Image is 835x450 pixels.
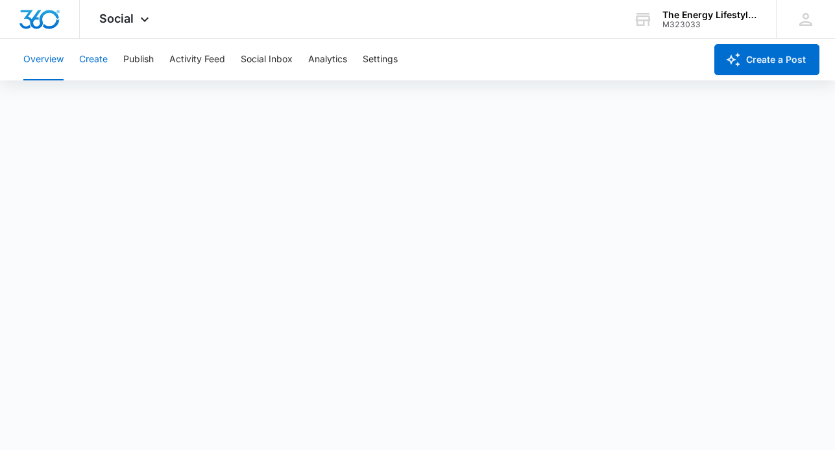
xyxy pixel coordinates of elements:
[123,39,154,80] button: Publish
[662,20,757,29] div: account id
[714,44,819,75] button: Create a Post
[23,39,64,80] button: Overview
[169,39,225,80] button: Activity Feed
[662,10,757,20] div: account name
[99,12,134,25] span: Social
[79,39,108,80] button: Create
[363,39,398,80] button: Settings
[241,39,293,80] button: Social Inbox
[308,39,347,80] button: Analytics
